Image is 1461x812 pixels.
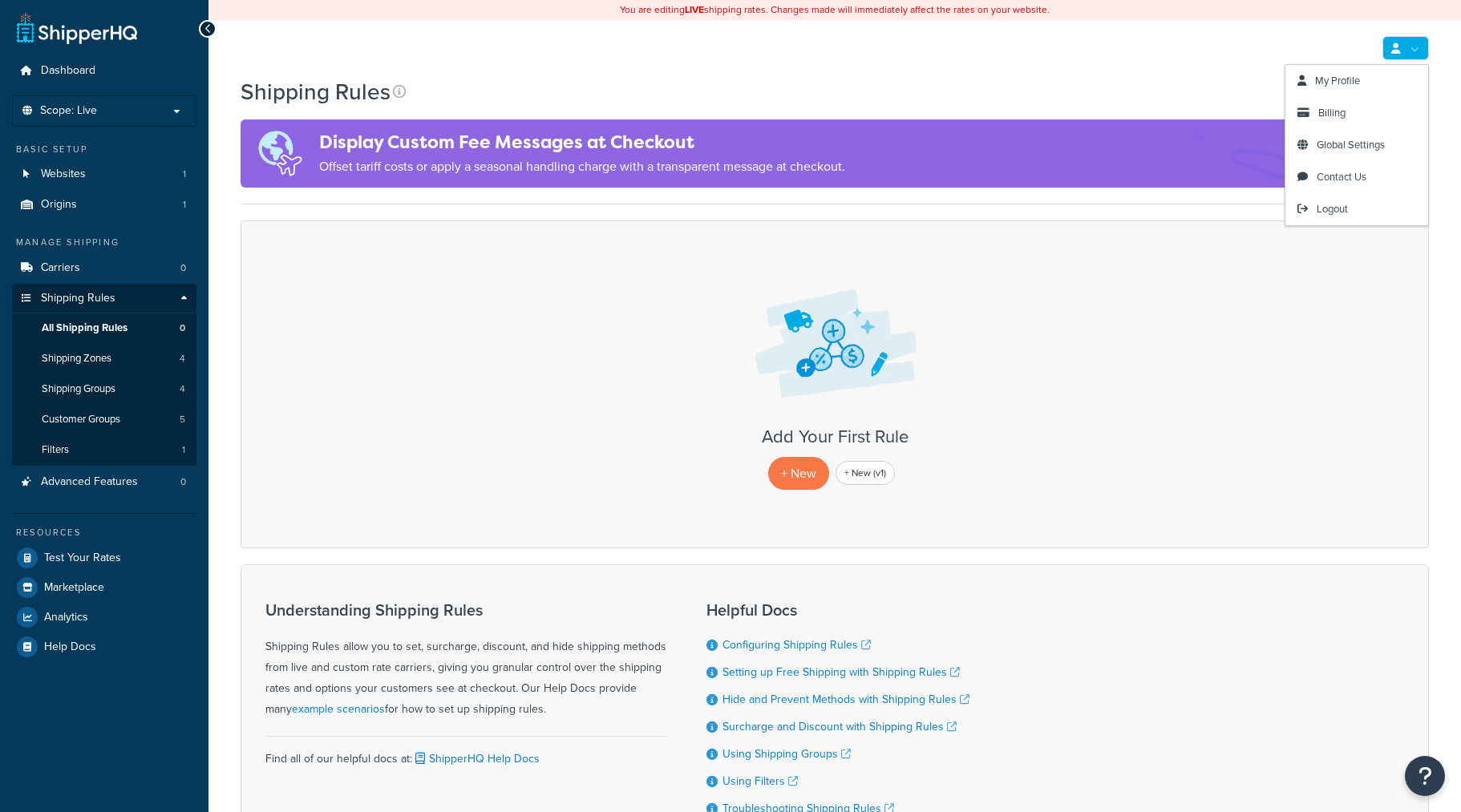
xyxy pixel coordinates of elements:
li: Filters [12,435,196,465]
span: Dashboard [41,64,95,78]
h3: Understanding Shipping Rules [265,601,666,619]
li: Origins [12,190,196,220]
a: Customer Groups 5 [12,405,196,434]
a: Shipping Zones 4 [12,344,196,374]
span: Filters [42,443,69,457]
div: Basic Setup [12,143,196,156]
span: 0 [180,475,186,489]
a: Configuring Shipping Rules [722,636,871,653]
a: Using Shipping Groups [722,745,851,762]
span: 0 [180,261,186,275]
span: Origins [41,198,77,212]
a: Analytics [12,603,196,632]
span: 1 [183,198,186,212]
li: Advanced Features [12,467,196,497]
span: Websites [41,168,86,181]
a: Shipping Rules [12,284,196,313]
a: Dashboard [12,56,196,86]
a: Contact Us [1285,161,1428,193]
a: Carriers 0 [12,253,196,283]
a: Global Settings [1285,129,1428,161]
a: Billing [1285,97,1428,129]
span: My Profile [1315,73,1360,88]
a: Logout [1285,193,1428,225]
span: Marketplace [44,581,104,595]
h3: Helpful Docs [706,601,969,619]
h1: Shipping Rules [241,76,391,107]
li: Customer Groups [12,405,196,434]
a: My Profile [1285,65,1428,97]
span: Scope: Live [40,104,97,118]
p: Offset tariff costs or apply a seasonal handling charge with a transparent message at checkout. [319,156,845,178]
a: Marketplace [12,573,196,602]
a: Advanced Features 0 [12,467,196,497]
span: Shipping Zones [42,352,111,366]
span: Customer Groups [42,413,120,426]
a: example scenarios [292,701,385,717]
a: Filters 1 [12,435,196,465]
div: Resources [12,526,196,539]
a: Surcharge and Discount with Shipping Rules [722,718,957,735]
div: Manage Shipping [12,236,196,249]
img: duties-banner-06bc72dcb5fe05cb3f9472aba00be2ae8eb53ab6f0d8bb03d382ba314ac3c341.png [241,119,319,188]
span: Logout [1317,201,1348,216]
span: All Shipping Rules [42,321,127,335]
a: Help Docs [12,632,196,661]
li: Shipping Rules [12,284,196,467]
li: Carriers [12,253,196,283]
a: ShipperHQ Home [17,12,137,44]
a: Using Filters [722,773,798,790]
span: Analytics [44,611,88,624]
span: Billing [1318,105,1346,120]
h4: Display Custom Fee Messages at Checkout [319,129,845,156]
span: Carriers [41,261,80,275]
p: + New [768,457,829,490]
span: 0 [180,321,185,335]
span: Help Docs [44,640,96,654]
a: Setting up Free Shipping with Shipping Rules [722,664,960,681]
a: Origins 1 [12,190,196,220]
div: Find all of our helpful docs at: [265,736,666,770]
div: Shipping Rules allow you to set, surcharge, discount, and hide shipping methods from live and cus... [265,601,666,720]
li: Shipping Zones [12,344,196,374]
span: 1 [182,443,185,457]
button: Open Resource Center [1405,756,1445,796]
a: Shipping Groups 4 [12,374,196,404]
span: 4 [180,352,185,366]
b: LIVE [685,2,704,17]
span: Advanced Features [41,475,138,489]
span: Global Settings [1317,137,1385,152]
h3: Add Your First Rule [257,427,1412,446]
li: All Shipping Rules [12,313,196,343]
span: Shipping Groups [42,382,115,396]
span: 1 [183,168,186,181]
span: Contact Us [1317,169,1366,184]
li: Websites [12,160,196,189]
span: Shipping Rules [41,292,115,305]
a: Test Your Rates [12,543,196,572]
a: + New (v1) [836,461,895,485]
span: Test Your Rates [44,551,121,565]
span: 4 [180,382,185,396]
a: ShipperHQ Help Docs [412,750,540,767]
li: Shipping Groups [12,374,196,404]
a: Hide and Prevent Methods with Shipping Rules [722,691,969,708]
span: 5 [180,413,185,426]
a: Websites 1 [12,160,196,189]
a: All Shipping Rules 0 [12,313,196,343]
